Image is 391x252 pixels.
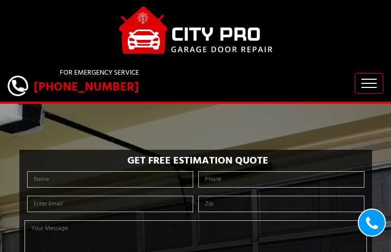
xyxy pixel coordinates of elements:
[8,67,139,78] p: For Emergency Service
[8,78,139,97] a: [PHONE_NUMBER]
[198,196,364,212] input: Zip
[27,196,193,212] input: Enter Email
[355,73,383,94] button: Toggle navigation
[8,76,28,96] img: call.png
[119,7,272,54] img: Citypro.png
[198,171,364,188] input: Phone
[25,155,367,167] h2: Get Free Estimation Quote
[27,171,193,188] input: Name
